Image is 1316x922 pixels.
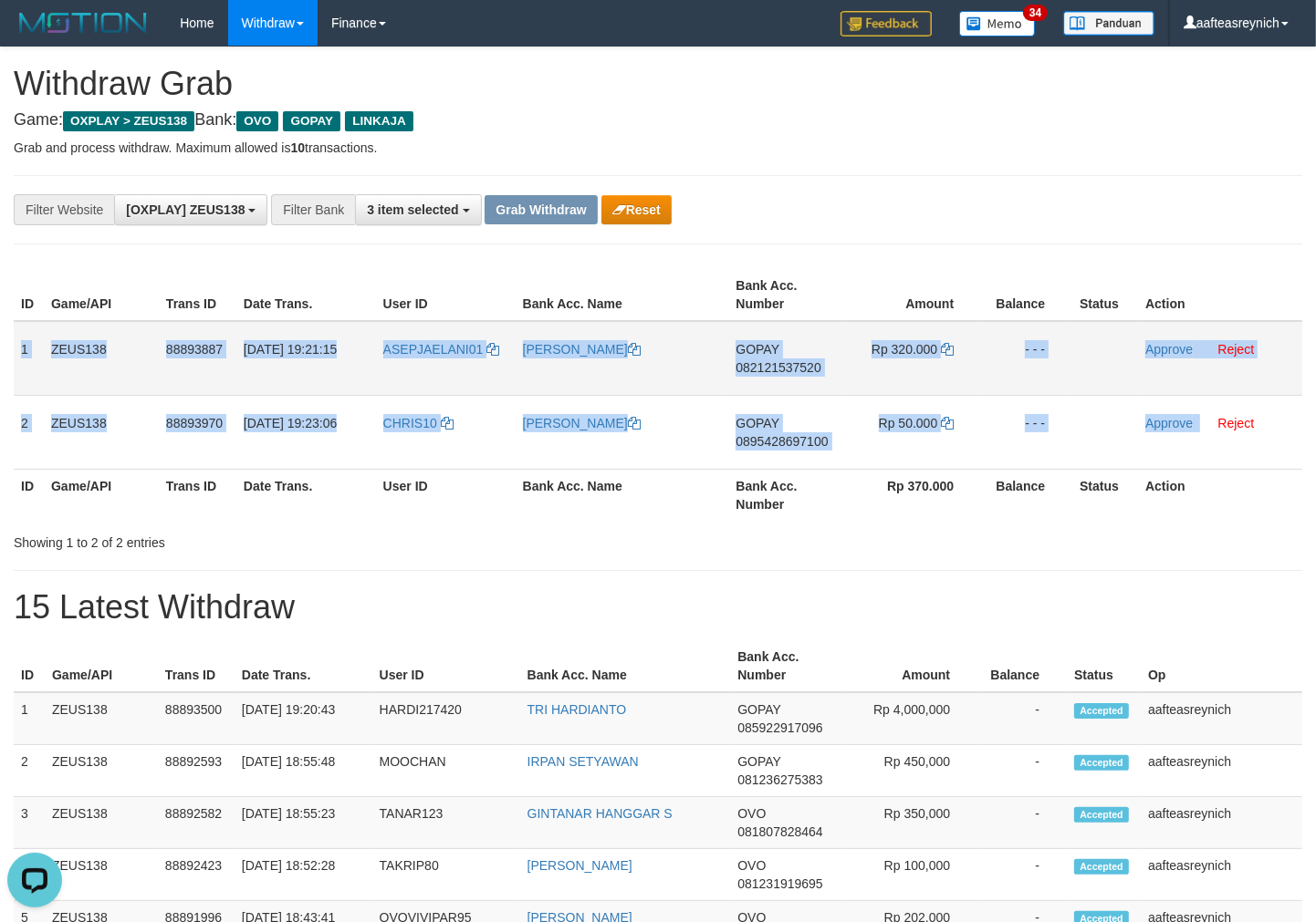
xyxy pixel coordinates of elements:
td: TANAR123 [372,797,520,849]
a: GINTANAR HANGGAR S [527,806,673,821]
td: - [977,692,1067,745]
span: Copy 081807828464 to clipboard [737,824,822,839]
td: - [977,849,1067,901]
span: OVO [236,111,278,131]
td: aafteasreynich [1141,849,1302,901]
td: 1 [14,692,45,745]
th: Trans ID [159,269,236,321]
th: Trans ID [159,469,236,521]
a: ASEPJAELANI01 [383,342,500,357]
a: Copy 50000 to clipboard [941,416,954,430]
td: 2 [14,395,44,469]
img: panduan.png [1063,11,1154,36]
a: TRI HARDIANTO [527,702,627,717]
a: [PERSON_NAME] [523,342,641,357]
td: MOOCHAN [372,745,520,797]
td: ZEUS138 [45,797,158,849]
td: TAKRIP80 [372,849,520,901]
td: - [977,797,1067,849]
th: User ID [372,640,520,692]
th: Status [1067,640,1141,692]
td: [DATE] 18:55:23 [235,797,372,849]
span: GOPAY [737,754,780,769]
th: User ID [376,269,516,321]
td: 2 [14,745,45,797]
td: Rp 350,000 [843,797,977,849]
th: Balance [981,469,1072,521]
th: Game/API [44,269,159,321]
div: Showing 1 to 2 of 2 entries [14,526,535,552]
a: CHRIS10 [383,416,454,430]
span: Copy 081236275383 to clipboard [737,772,822,787]
a: IRPAN SETYAWAN [527,754,639,769]
th: Game/API [45,640,158,692]
a: [PERSON_NAME] [527,858,632,873]
img: Feedback.jpg [841,11,932,36]
td: Rp 100,000 [843,849,977,901]
th: Amount [843,640,977,692]
td: Rp 450,000 [843,745,977,797]
td: 1 [14,321,44,396]
a: Copy 320000 to clipboard [941,342,954,357]
td: ZEUS138 [45,745,158,797]
span: Rp 50.000 [879,416,938,430]
span: GOPAY [737,702,780,717]
td: [DATE] 19:20:43 [235,692,372,745]
h1: Withdraw Grab [14,66,1302,102]
div: Filter Website [14,194,114,225]
th: Status [1072,269,1138,321]
td: 88892423 [158,849,235,901]
td: [DATE] 18:55:48 [235,745,372,797]
span: Accepted [1074,703,1129,719]
td: aafteasreynich [1141,745,1302,797]
th: Bank Acc. Number [730,640,843,692]
h4: Game: Bank: [14,111,1302,129]
td: 88892582 [158,797,235,849]
span: Copy 082121537520 to clipboard [736,360,820,375]
span: CHRIS10 [383,416,437,430]
td: Rp 4,000,000 [843,692,977,745]
span: OXPLAY > ZEUS138 [63,111,194,131]
span: OVO [737,858,766,873]
td: - - - [981,321,1072,396]
th: Bank Acc. Number [728,469,844,521]
span: Copy 085922917096 to clipboard [737,720,822,735]
th: Date Trans. [235,640,372,692]
span: [DATE] 19:21:15 [244,342,337,357]
td: 3 [14,797,45,849]
span: Copy 081231919695 to clipboard [737,876,822,891]
td: aafteasreynich [1141,692,1302,745]
td: - [977,745,1067,797]
img: Button%20Memo.svg [959,11,1036,36]
th: Status [1072,469,1138,521]
td: 88892593 [158,745,235,797]
th: Trans ID [158,640,235,692]
span: OVO [737,806,766,821]
th: Action [1138,269,1302,321]
td: ZEUS138 [44,321,159,396]
span: Accepted [1074,859,1129,875]
span: [DATE] 19:23:06 [244,416,337,430]
button: Open LiveChat chat widget [7,7,62,62]
th: Balance [981,269,1072,321]
th: Op [1141,640,1302,692]
span: ASEPJAELANI01 [383,342,484,357]
td: 88893500 [158,692,235,745]
a: Reject [1218,342,1255,357]
a: Reject [1218,416,1255,430]
th: ID [14,269,44,321]
button: Grab Withdraw [485,195,597,224]
th: Bank Acc. Name [516,269,729,321]
img: MOTION_logo.png [14,9,152,36]
span: Accepted [1074,755,1129,771]
p: Grab and process withdraw. Maximum allowed is transactions. [14,139,1302,157]
span: Rp 320.000 [872,342,937,357]
td: ZEUS138 [44,395,159,469]
button: [OXPLAY] ZEUS138 [114,194,267,225]
span: 3 item selected [367,202,458,217]
div: Filter Bank [271,194,355,225]
button: 3 item selected [355,194,481,225]
th: Bank Acc. Name [516,469,729,521]
td: ZEUS138 [45,849,158,901]
th: Game/API [44,469,159,521]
